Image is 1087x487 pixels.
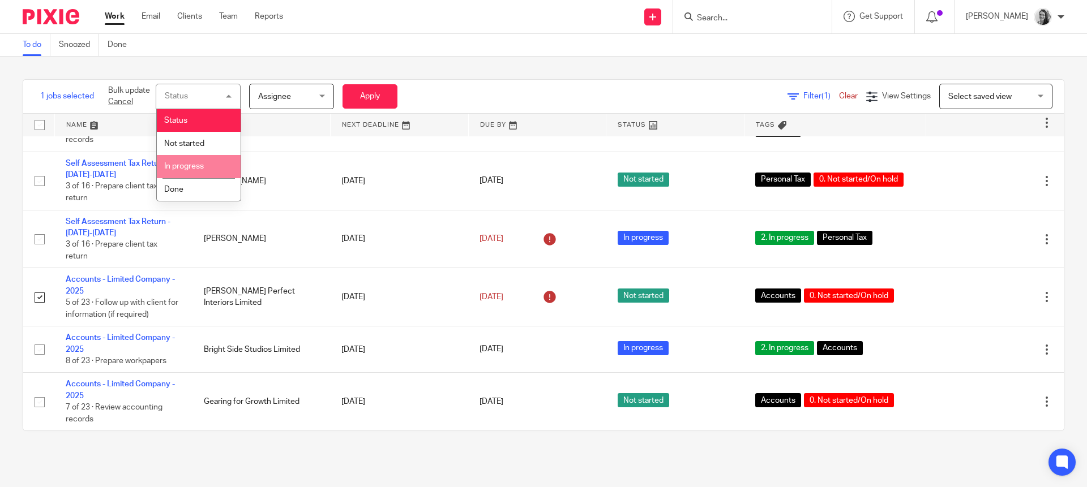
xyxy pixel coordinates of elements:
p: [PERSON_NAME] [966,11,1028,22]
span: [DATE] [480,346,503,354]
span: Not started [618,173,669,187]
td: [DATE] [330,152,468,210]
span: Not started [164,140,204,148]
span: In progress [618,231,669,245]
span: Accounts [817,341,863,355]
img: Pixie [23,9,79,24]
td: [DATE] [330,326,468,373]
span: Tags [756,122,775,128]
div: Status [165,92,188,100]
td: [DATE] [330,373,468,430]
span: Select saved view [948,93,1012,101]
span: [DATE] [480,235,503,243]
span: 2. In progress [755,341,814,355]
td: [PERSON_NAME] [192,152,331,210]
span: Done [164,186,183,193]
a: Snoozed [59,34,99,56]
a: Done [108,34,135,56]
a: Accounts - Limited Company - 2025 [66,380,175,399]
span: 3 of 16 · Prepare client tax return [66,183,157,202]
a: Email [142,11,160,22]
a: Accounts - Limited Company - 2025 [66,275,175,295]
input: Search [696,14,798,24]
a: Self Assessment Tax Return - [DATE]-[DATE] [66,218,170,237]
td: [DATE] [330,268,468,326]
p: Bulk update [108,85,150,108]
td: [PERSON_NAME] [192,210,331,268]
a: Cancel [108,98,133,106]
a: Team [219,11,238,22]
span: Not started [618,393,669,407]
span: 5 of 23 · Follow up with client for information (if required) [66,299,178,318]
span: In progress [164,162,204,170]
span: Assignee [258,93,291,101]
button: Apply [343,84,397,109]
span: 7 of 23 · Review accounting records [66,124,162,144]
span: 0. Not started/On hold [804,393,894,407]
span: 7 of 23 · Review accounting records [66,403,162,423]
a: Accounts - Limited Company - 2025 [66,334,175,353]
span: Get Support [859,12,903,20]
td: [PERSON_NAME] Perfect Interiors Limited [192,268,331,326]
a: Work [105,11,125,22]
span: In progress [618,341,669,355]
span: [DATE] [480,293,503,301]
span: 2. In progress [755,231,814,245]
span: Accounts [755,393,801,407]
img: IMG-0056.JPG [1034,8,1052,26]
span: 8 of 23 · Prepare workpapers [66,357,166,365]
a: Reports [255,11,283,22]
span: (1) [821,92,831,100]
span: View Settings [882,92,931,100]
td: Gearing for Growth Limited [192,373,331,430]
span: [DATE] [480,398,503,406]
td: [DATE] [330,210,468,268]
span: 3 of 16 · Prepare client tax return [66,241,157,261]
span: Not started [618,288,669,303]
a: Clients [177,11,202,22]
span: Personal Tax [817,231,872,245]
span: Accounts [755,288,801,303]
span: 0. Not started/On hold [814,173,904,187]
span: Filter [803,92,839,100]
span: Status [164,117,187,124]
a: Clear [839,92,858,100]
span: 0. Not started/On hold [804,288,894,303]
a: To do [23,34,50,56]
a: Self Assessment Tax Return - [DATE]-[DATE] [66,160,170,179]
span: [DATE] [480,177,503,185]
span: Personal Tax [755,173,811,187]
span: 1 jobs selected [40,90,94,102]
td: Bright Side Studios Limited [192,326,331,373]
